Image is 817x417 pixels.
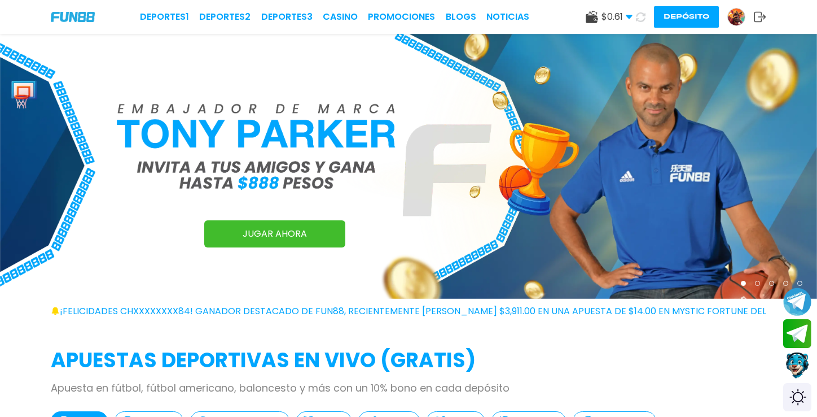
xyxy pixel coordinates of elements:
span: ¡FELICIDADES chxxxxxxxx84! GANADOR DESTACADO DE FUN88, RECIENTEMENTE [PERSON_NAME] $3,911.00 EN U... [60,305,794,318]
button: Join telegram channel [783,287,811,316]
div: Switch theme [783,383,811,411]
a: Deportes1 [140,10,189,24]
a: NOTICIAS [486,10,529,24]
a: Deportes3 [261,10,313,24]
a: Avatar [727,8,754,26]
a: BLOGS [446,10,476,24]
a: Promociones [368,10,435,24]
span: $ 0.61 [601,10,632,24]
button: Contact customer service [783,351,811,380]
a: CASINO [323,10,358,24]
img: Avatar [728,8,745,25]
a: JUGAR AHORA [204,220,345,247]
button: Join telegram [783,319,811,349]
a: Deportes2 [199,10,251,24]
button: Depósito [654,6,719,28]
img: Company Logo [51,12,95,21]
p: Apuesta en fútbol, fútbol americano, baloncesto y más con un 10% bono en cada depósito [51,380,766,396]
h2: APUESTAS DEPORTIVAS EN VIVO (gratis) [51,345,766,376]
